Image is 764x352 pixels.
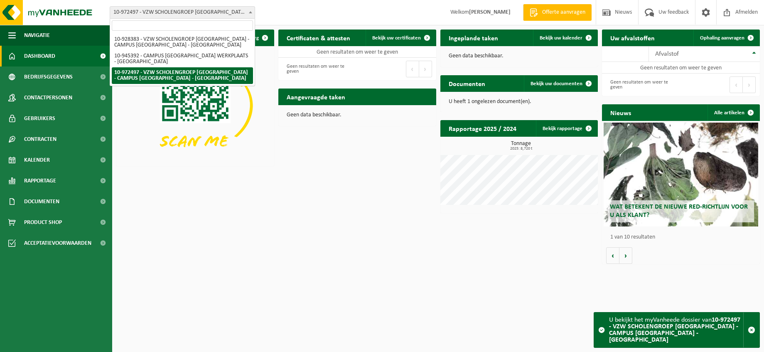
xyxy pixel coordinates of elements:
p: U heeft 1 ongelezen document(en). [449,99,590,105]
button: Vorige [606,247,619,264]
h2: Documenten [440,75,494,91]
li: 10-972497 - VZW SCHOLENGROEP [GEOGRAPHIC_DATA] - CAMPUS [GEOGRAPHIC_DATA] - [GEOGRAPHIC_DATA] [112,67,253,84]
span: Wat betekent de nieuwe RED-richtlijn voor u als klant? [610,204,748,218]
span: Dashboard [24,46,55,66]
strong: [PERSON_NAME] [469,9,511,15]
div: U bekijkt het myVanheede dossier van [609,313,743,347]
td: Geen resultaten om weer te geven [602,62,760,74]
li: 10-945392 - CAMPUS [GEOGRAPHIC_DATA] WERKPLAATS - [GEOGRAPHIC_DATA] [112,51,253,67]
h3: Tonnage [445,141,598,151]
td: Geen resultaten om weer te geven [278,46,436,58]
span: Bekijk uw documenten [531,81,582,86]
div: Geen resultaten om weer te geven [606,76,677,94]
span: Contactpersonen [24,87,72,108]
span: Ophaling aanvragen [700,35,744,41]
button: Next [419,61,432,77]
span: Contracten [24,129,57,150]
p: Geen data beschikbaar. [287,112,428,118]
span: Kalender [24,150,50,170]
button: Volgende [619,247,632,264]
span: 10-972497 - VZW SCHOLENGROEP SINT-MICHIEL - CAMPUS BARNUM - ROESELARE [110,6,255,19]
a: Ophaling aanvragen [693,30,759,46]
span: 10-972497 - VZW SCHOLENGROEP SINT-MICHIEL - CAMPUS BARNUM - ROESELARE [110,7,255,18]
li: 10-928383 - VZW SCHOLENGROEP [GEOGRAPHIC_DATA] - CAMPUS [GEOGRAPHIC_DATA] - [GEOGRAPHIC_DATA] [112,34,253,51]
span: Product Shop [24,212,62,233]
a: Bekijk rapportage [536,120,597,137]
span: Afvalstof [655,51,679,57]
a: Bekijk uw kalender [533,30,597,46]
span: Documenten [24,191,59,212]
a: Alle artikelen [707,104,759,121]
button: Previous [406,61,419,77]
h2: Nieuws [602,104,639,121]
span: Gebruikers [24,108,55,129]
div: Geen resultaten om weer te geven [283,60,353,78]
span: 2025: 8,720 t [445,147,598,151]
span: Bedrijfsgegevens [24,66,73,87]
span: Bekijk uw certificaten [372,35,421,41]
button: Next [743,76,756,93]
h2: Aangevraagde taken [278,89,354,105]
h2: Certificaten & attesten [278,30,359,46]
p: 1 van 10 resultaten [610,234,756,240]
span: Rapportage [24,170,56,191]
h2: Ingeplande taken [440,30,506,46]
a: Bekijk uw certificaten [366,30,435,46]
a: Offerte aanvragen [523,4,592,21]
img: Download de VHEPlus App [116,46,274,165]
a: Bekijk uw documenten [524,75,597,92]
span: Offerte aanvragen [540,8,587,17]
span: Bekijk uw kalender [540,35,582,41]
span: Navigatie [24,25,50,46]
strong: 10-972497 - VZW SCHOLENGROEP [GEOGRAPHIC_DATA] - CAMPUS [GEOGRAPHIC_DATA] - [GEOGRAPHIC_DATA] [609,317,740,343]
h2: Rapportage 2025 / 2024 [440,120,525,136]
a: Wat betekent de nieuwe RED-richtlijn voor u als klant? [604,123,758,226]
p: Geen data beschikbaar. [449,53,590,59]
button: Previous [730,76,743,93]
h2: Uw afvalstoffen [602,30,663,46]
span: Acceptatievoorwaarden [24,233,91,254]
